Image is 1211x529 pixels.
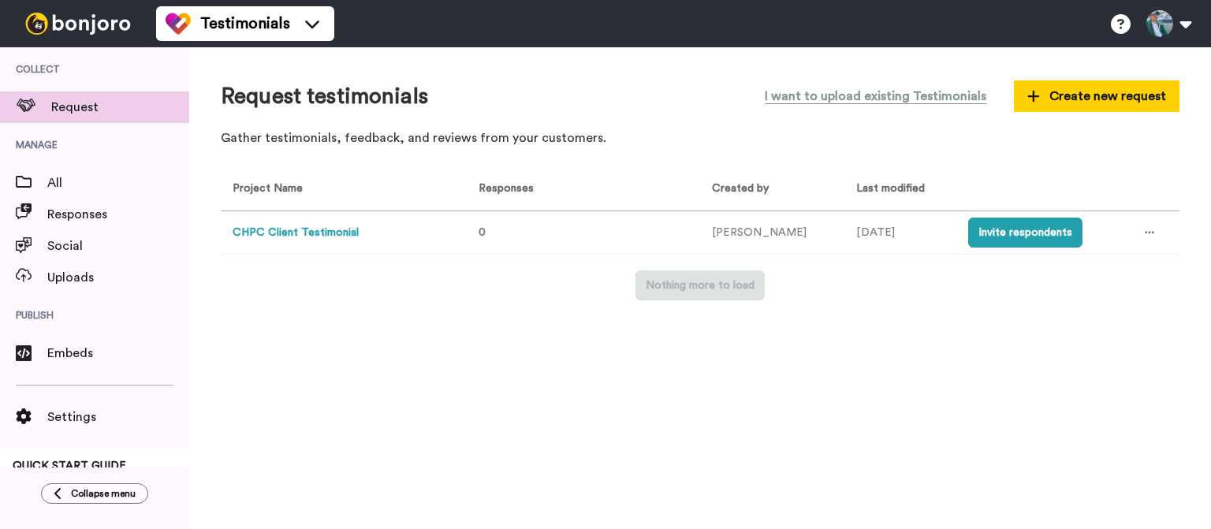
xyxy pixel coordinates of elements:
th: Last modified [844,168,956,211]
span: Responses [472,183,534,194]
span: All [47,173,189,192]
span: Request [51,98,189,117]
span: Embeds [47,344,189,363]
img: bj-logo-header-white.svg [19,13,137,35]
span: I want to upload existing Testimonials [765,87,986,106]
span: Settings [47,408,189,427]
span: Responses [47,205,189,224]
h1: Request testimonials [221,84,428,109]
button: I want to upload existing Testimonials [753,79,998,114]
img: tm-color.svg [166,11,191,36]
span: 0 [479,227,486,238]
span: Social [47,237,189,255]
span: Testimonials [200,13,290,35]
th: Project Name [221,168,460,211]
button: Collapse menu [41,483,148,504]
button: Invite respondents [968,218,1082,248]
th: Created by [700,168,844,211]
p: Gather testimonials, feedback, and reviews from your customers. [221,129,1179,147]
td: [PERSON_NAME] [700,211,844,255]
span: Uploads [47,268,189,287]
button: Create new request [1014,80,1179,112]
span: Create new request [1027,87,1166,106]
span: QUICK START GUIDE [13,460,126,471]
span: Collapse menu [71,487,136,500]
td: [DATE] [844,211,956,255]
button: Nothing more to load [635,270,765,300]
button: CHPC Client Testimonial [233,225,359,241]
